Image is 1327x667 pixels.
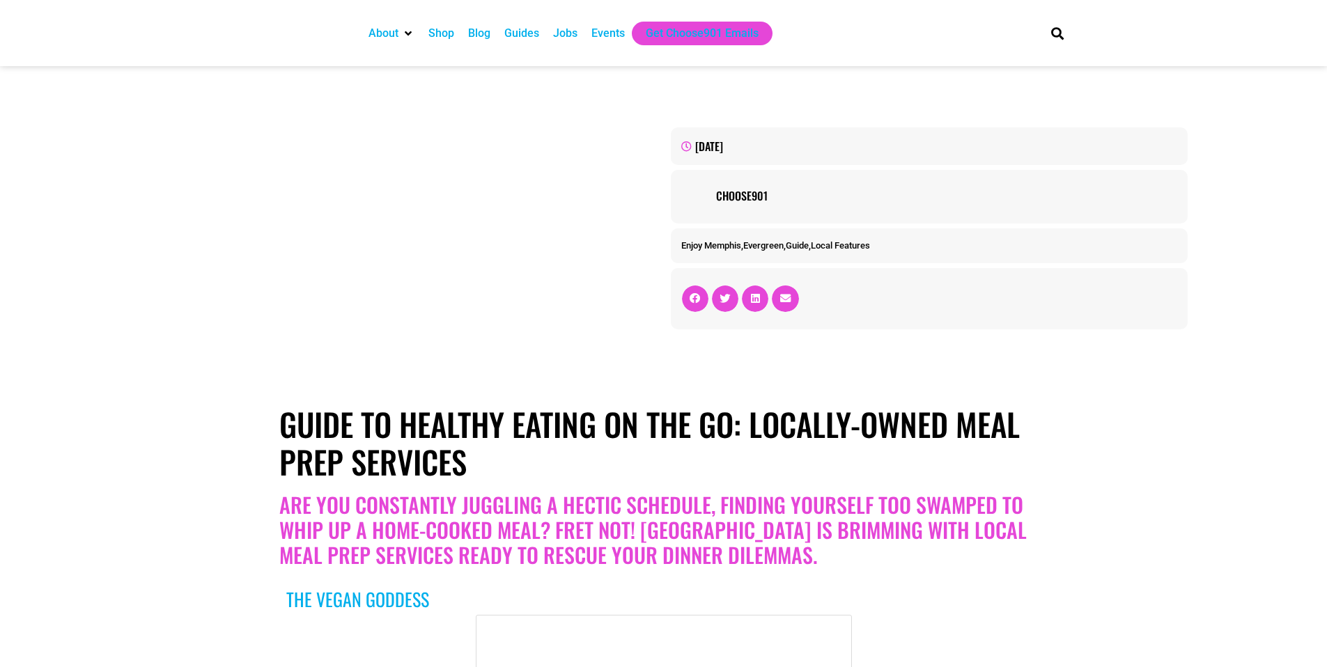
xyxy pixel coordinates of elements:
a: Blog [468,25,490,42]
a: Evergreen [743,240,784,251]
img: Picture of Choose901 [681,180,709,208]
a: Local Features [811,240,870,251]
a: Enjoy Memphis [681,240,741,251]
a: Get Choose901 Emails [646,25,759,42]
div: Share on linkedin [742,285,768,312]
a: Shop [428,25,454,42]
a: Choose901 [716,187,1177,204]
a: Guide [786,240,809,251]
h2: Are you constantly juggling a hectic schedule, finding yourself too swamped to whip up a home-coo... [279,492,1048,567]
a: Guides [504,25,539,42]
h1: Guide to Healthy Eating On The Go: Locally-Owned Meal Prep Services [279,405,1048,480]
a: About [368,25,398,42]
div: Share on twitter [712,285,738,312]
a: Events [591,25,625,42]
div: Search [1046,22,1069,45]
a: Jobs [553,25,577,42]
time: [DATE] [695,138,723,155]
div: Share on email [772,285,798,312]
nav: Main nav [362,22,1027,45]
img: Meal prepped salmon [211,80,657,377]
h3: The Vegan Goddess [286,588,1041,610]
div: Share on facebook [682,285,708,312]
div: About [362,22,421,45]
span: , , , [681,240,870,251]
